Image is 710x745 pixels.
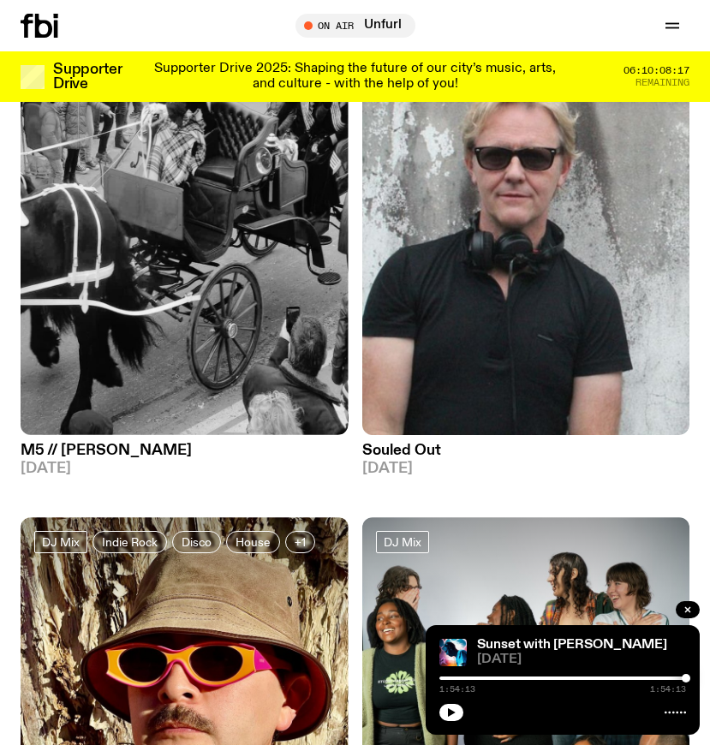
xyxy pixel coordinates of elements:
button: +1 [285,531,315,553]
span: Remaining [635,78,689,87]
span: Indie Rock [102,536,158,549]
span: [DATE] [477,653,686,666]
a: DJ Mix [376,531,429,553]
span: 1:54:13 [439,685,475,694]
button: On AirUnfurl [295,14,415,38]
a: DJ Mix [34,531,87,553]
span: [DATE] [21,462,349,476]
span: 06:10:08:17 [623,66,689,75]
a: Souled Out[DATE] [362,435,690,476]
span: House [236,536,271,549]
h3: Souled Out [362,444,690,458]
span: DJ Mix [384,536,421,549]
img: Simon Caldwell stands side on, looking downwards. He has headphones on. Behind him is a brightly ... [439,639,467,666]
a: Sunset with [PERSON_NAME] [477,638,667,652]
a: M5 // [PERSON_NAME][DATE] [21,435,349,476]
p: Supporter Drive 2025: Shaping the future of our city’s music, arts, and culture - with the help o... [144,62,566,92]
span: 1:54:13 [650,685,686,694]
span: +1 [295,536,306,549]
h3: M5 // [PERSON_NAME] [21,444,349,458]
span: Disco [182,536,212,549]
a: Disco [172,531,221,553]
h3: Supporter Drive [53,63,122,92]
span: [DATE] [362,462,690,476]
a: Indie Rock [92,531,167,553]
a: House [226,531,280,553]
span: DJ Mix [42,536,80,549]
